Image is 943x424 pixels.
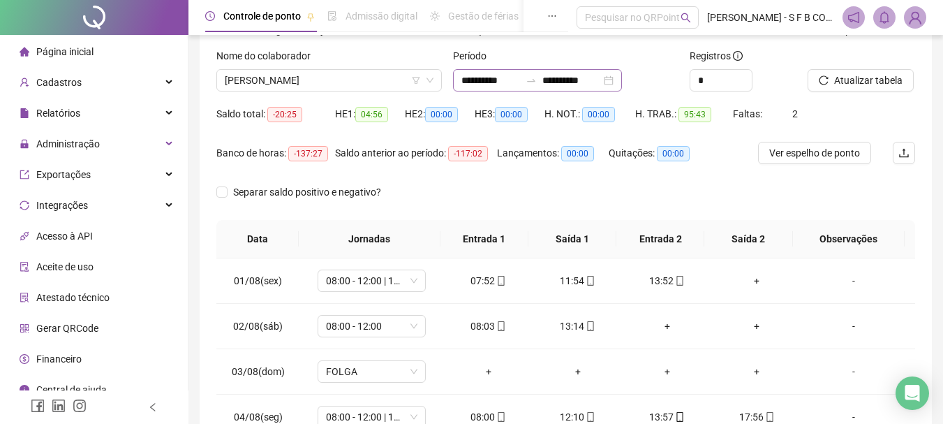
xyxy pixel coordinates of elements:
[234,411,283,423] span: 04/08(seg)
[346,10,417,22] span: Admissão digital
[20,108,29,118] span: file
[216,145,335,161] div: Banco de horas:
[216,220,299,258] th: Data
[544,106,635,122] div: H. NOT.:
[233,321,283,332] span: 02/08(sáb)
[792,108,798,119] span: 2
[430,11,440,21] span: sun
[36,384,107,395] span: Central de ajuda
[834,73,903,88] span: Atualizar tabela
[769,145,860,161] span: Ver espelho de ponto
[453,48,496,64] label: Período
[36,353,82,365] span: Financeiro
[326,361,417,382] span: FOLGA
[723,273,790,288] div: +
[495,107,528,122] span: 00:00
[526,75,537,86] span: to
[808,69,914,92] button: Atualizar tabela
[584,321,595,331] span: mobile
[561,146,594,161] span: 00:00
[31,399,45,413] span: facebook
[544,273,611,288] div: 11:54
[425,107,458,122] span: 00:00
[73,399,87,413] span: instagram
[223,10,301,22] span: Controle de ponto
[355,107,388,122] span: 04:56
[405,106,475,122] div: HE 2:
[704,220,792,258] th: Saída 2
[898,147,909,159] span: upload
[205,11,215,21] span: clock-circle
[634,319,701,334] div: +
[878,11,891,24] span: bell
[326,270,417,291] span: 08:00 - 12:00 | 14:00 - 18:00
[678,107,711,122] span: 95:43
[455,319,522,334] div: 08:03
[526,75,537,86] span: swap-right
[36,46,94,57] span: Página inicial
[326,316,417,337] span: 08:00 - 12:00
[812,319,895,334] div: -
[674,276,685,286] span: mobile
[804,231,893,247] span: Observações
[905,7,926,28] img: 82559
[306,13,315,21] span: pushpin
[335,106,405,122] div: HE 1:
[20,78,29,87] span: user-add
[20,323,29,333] span: qrcode
[440,220,528,258] th: Entrada 1
[495,276,506,286] span: mobile
[497,145,609,161] div: Lançamentos:
[657,146,690,161] span: 00:00
[225,70,433,91] span: RONALDO SANTOS OLIVEIRA
[707,10,834,25] span: [PERSON_NAME] - S F B COMERCIO DE MOVEIS E ELETRO
[36,108,80,119] span: Relatórios
[426,76,434,85] span: down
[228,184,387,200] span: Separar saldo positivo e negativo?
[216,106,335,122] div: Saldo total:
[495,412,506,422] span: mobile
[544,364,611,379] div: +
[764,412,775,422] span: mobile
[495,321,506,331] span: mobile
[448,146,488,161] span: -117:02
[733,51,743,61] span: info-circle
[20,231,29,241] span: api
[20,200,29,210] span: sync
[812,364,895,379] div: -
[582,107,615,122] span: 00:00
[584,276,595,286] span: mobile
[52,399,66,413] span: linkedin
[634,273,701,288] div: 13:52
[634,364,701,379] div: +
[267,107,302,122] span: -20:25
[234,275,282,286] span: 01/08(sex)
[616,220,704,258] th: Entrada 2
[723,364,790,379] div: +
[681,13,691,23] span: search
[723,319,790,334] div: +
[288,146,328,161] span: -137:27
[148,402,158,412] span: left
[635,106,733,122] div: H. TRAB.:
[20,262,29,272] span: audit
[812,273,895,288] div: -
[609,145,706,161] div: Quitações:
[896,377,929,410] div: Open Intercom Messenger
[455,364,522,379] div: +
[544,319,611,334] div: 13:14
[36,231,93,242] span: Acesso à API
[20,139,29,149] span: lock
[36,77,82,88] span: Cadastros
[216,48,320,64] label: Nome do colaborador
[547,11,557,21] span: ellipsis
[674,412,685,422] span: mobile
[412,76,420,85] span: filter
[733,108,764,119] span: Faltas:
[36,200,88,211] span: Integrações
[584,412,595,422] span: mobile
[455,273,522,288] div: 07:52
[36,138,100,149] span: Administração
[20,293,29,302] span: solution
[36,261,94,272] span: Aceite de uso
